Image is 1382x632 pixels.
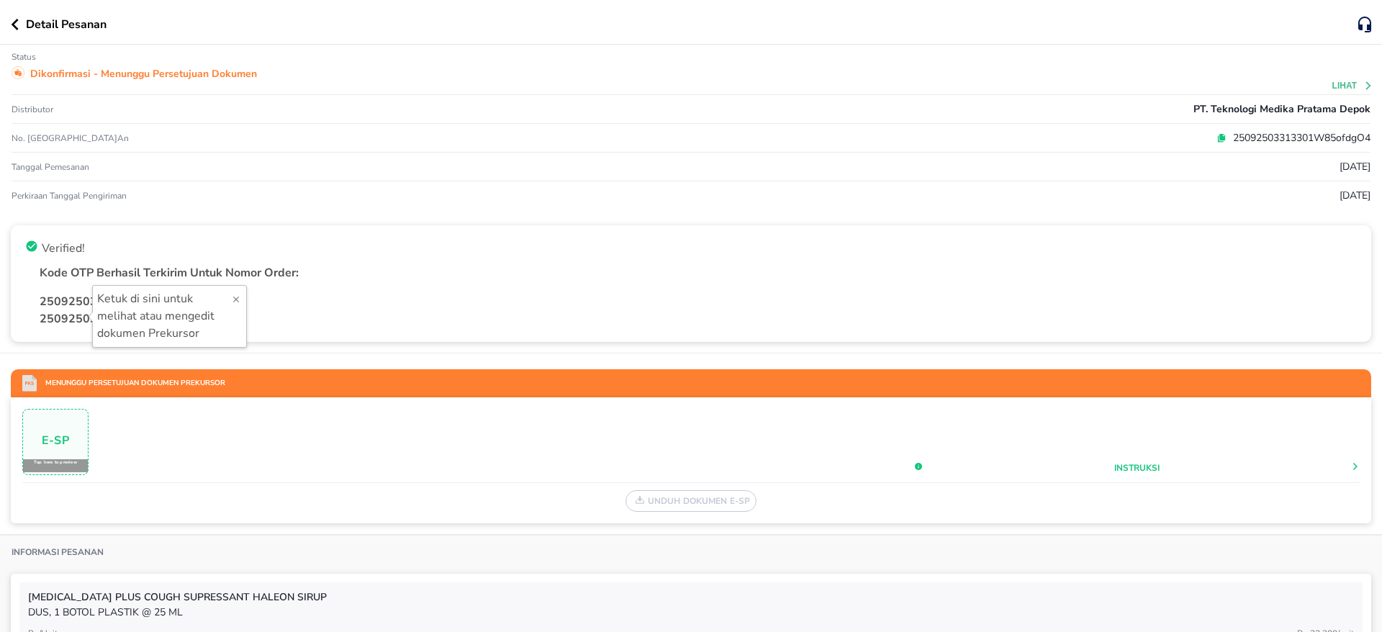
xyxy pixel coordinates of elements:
button: Instruksi [1114,461,1160,474]
button: Lihat [1332,81,1373,91]
p: No. [GEOGRAPHIC_DATA]an [12,132,464,144]
p: Verified! [42,240,85,257]
p: Perkiraan Tanggal Pengiriman [12,190,127,202]
p: Kode OTP Berhasil Terkirim Untuk Nomor Order: [40,264,1357,281]
p: Menunggu Persetujuan Dokumen Prekursor [37,378,225,389]
p: Tanggal pemesanan [12,161,89,173]
p: Distributor [12,104,53,115]
p: Detail Pesanan [26,16,107,33]
p: 25092503313301a4e8mnGRn [40,293,1357,310]
p: [MEDICAL_DATA] PLUS COUGH SUPRESSANT Haleon SIRUP [28,590,1354,605]
p: [DATE] [1340,188,1370,203]
div: Tap here to preview [23,459,88,472]
p: Dikonfirmasi - Menunggu Persetujuan Dokumen [30,66,257,81]
p: PT. Teknologi Medika Pratama Depok [1193,101,1370,117]
p: 25092503313301W85ofdgO4 [40,310,1357,328]
p: 25092503313301W85ofdgO4 [1227,130,1370,145]
p: [DATE] [1340,159,1370,174]
p: Ketuk di sini untuk melihat atau mengedit dokumen Prekursor [97,290,231,342]
p: DUS, 1 BOTOL PLASTIK @ 25 ML [28,605,1354,620]
p: Status [12,51,36,63]
p: E-SP [23,437,88,445]
p: Informasi Pesanan [12,546,104,558]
